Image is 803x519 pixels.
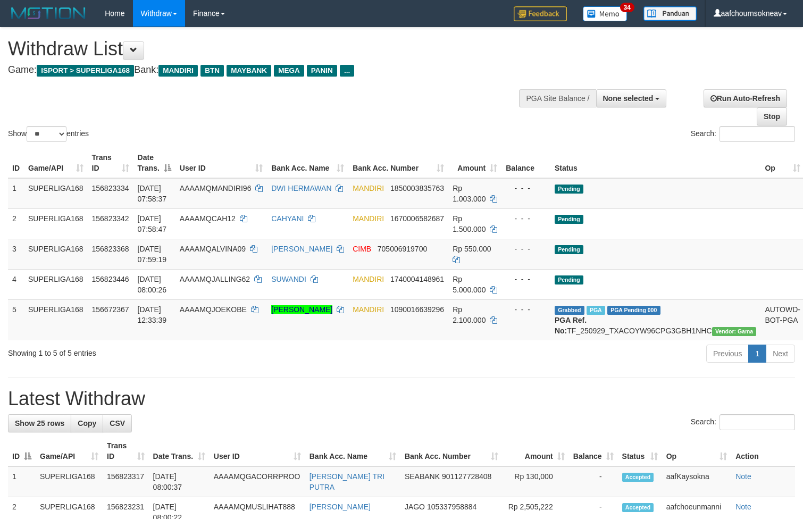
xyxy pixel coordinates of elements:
th: ID: activate to sort column descending [8,436,36,466]
a: [PERSON_NAME] TRI PUTRA [310,472,384,491]
span: 156823334 [92,184,129,192]
th: Trans ID: activate to sort column ascending [88,148,133,178]
a: Previous [706,345,749,363]
th: Action [731,436,795,466]
span: MANDIRI [353,214,384,223]
th: Date Trans.: activate to sort column descending [133,148,175,178]
span: BTN [200,65,224,77]
h4: Game: Bank: [8,65,525,76]
td: SUPERLIGA168 [24,178,88,209]
span: Rp 1.500.000 [453,214,486,233]
th: Amount: activate to sort column ascending [503,436,569,466]
div: Showing 1 to 5 of 5 entries [8,344,327,358]
th: ID [8,148,24,178]
td: SUPERLIGA168 [24,239,88,269]
input: Search: [720,414,795,430]
span: Copy 1670006582687 to clipboard [390,214,444,223]
span: Grabbed [555,306,584,315]
td: - [569,466,618,497]
a: [PERSON_NAME] [271,305,332,314]
td: SUPERLIGA168 [24,208,88,239]
th: Game/API: activate to sort column ascending [36,436,103,466]
td: 5 [8,299,24,340]
span: MAYBANK [227,65,271,77]
th: Status [550,148,760,178]
span: Rp 2.100.000 [453,305,486,324]
span: Pending [555,215,583,224]
button: None selected [596,89,667,107]
a: Next [766,345,795,363]
label: Show entries [8,126,89,142]
span: CSV [110,419,125,428]
span: Marked by aafsengchandara [587,306,605,315]
label: Search: [691,126,795,142]
a: [PERSON_NAME] [310,503,371,511]
td: 156823317 [103,466,149,497]
img: Button%20Memo.svg [583,6,628,21]
td: SUPERLIGA168 [36,466,103,497]
span: Accepted [622,473,654,482]
span: MANDIRI [158,65,198,77]
div: PGA Site Balance / [519,89,596,107]
span: Copy 105337958884 to clipboard [427,503,476,511]
span: Accepted [622,503,654,512]
img: panduan.png [643,6,697,21]
span: [DATE] 08:00:26 [138,275,167,294]
span: CIMB [353,245,371,253]
span: Pending [555,245,583,254]
td: [DATE] 08:00:37 [149,466,210,497]
div: - - - [506,274,546,284]
span: ... [340,65,354,77]
span: MANDIRI [353,184,384,192]
td: 4 [8,269,24,299]
h1: Withdraw List [8,38,525,60]
a: Copy [71,414,103,432]
a: CAHYANI [271,214,304,223]
span: Copy 705006919700 to clipboard [378,245,427,253]
a: CSV [103,414,132,432]
select: Showentries [27,126,66,142]
a: SUWANDI [271,275,306,283]
span: SEABANK [405,472,440,481]
th: Balance [501,148,550,178]
td: aafKaysokna [662,466,731,497]
span: MEGA [274,65,304,77]
span: 156823446 [92,275,129,283]
img: Feedback.jpg [514,6,567,21]
th: Balance: activate to sort column ascending [569,436,618,466]
span: PANIN [307,65,337,77]
span: Rp 1.003.000 [453,184,486,203]
th: Date Trans.: activate to sort column ascending [149,436,210,466]
a: Note [735,472,751,481]
td: 1 [8,178,24,209]
span: [DATE] 12:33:39 [138,305,167,324]
th: Bank Acc. Name: activate to sort column ascending [305,436,400,466]
span: Rp 5.000.000 [453,275,486,294]
th: Game/API: activate to sort column ascending [24,148,88,178]
th: Bank Acc. Number: activate to sort column ascending [348,148,448,178]
span: Pending [555,275,583,284]
span: JAGO [405,503,425,511]
td: 2 [8,208,24,239]
span: AAAAMQALVINA09 [180,245,246,253]
span: Copy 1850003835763 to clipboard [390,184,444,192]
span: MANDIRI [353,305,384,314]
span: [DATE] 07:59:19 [138,245,167,264]
span: PGA Pending [607,306,660,315]
span: AAAAMQMANDIRI96 [180,184,252,192]
span: Pending [555,185,583,194]
th: Bank Acc. Number: activate to sort column ascending [400,436,503,466]
div: - - - [506,304,546,315]
span: Copy 901127728408 to clipboard [442,472,491,481]
a: Stop [757,107,787,125]
th: Bank Acc. Name: activate to sort column ascending [267,148,348,178]
span: Rp 550.000 [453,245,491,253]
span: Vendor URL: https://trx31.1velocity.biz [712,327,757,336]
span: Copy 1090016639296 to clipboard [390,305,444,314]
th: User ID: activate to sort column ascending [210,436,305,466]
span: [DATE] 07:58:37 [138,184,167,203]
th: Status: activate to sort column ascending [618,436,662,466]
td: Rp 130,000 [503,466,569,497]
div: - - - [506,213,546,224]
span: AAAAMQCAH12 [180,214,236,223]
